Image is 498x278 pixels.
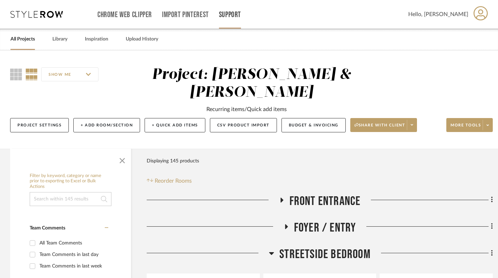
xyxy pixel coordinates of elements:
button: CSV Product Import [210,118,277,132]
span: Share with client [354,123,405,133]
span: Front Entrance [290,194,361,209]
a: All Projects [10,35,35,44]
div: Recurring items/Quick add items [206,105,287,114]
button: Budget & Invoicing [281,118,346,132]
h6: Filter by keyword, category or name prior to exporting to Excel or Bulk Actions [30,173,111,190]
a: Chrome Web Clipper [97,12,152,18]
button: + Add Room/Section [73,118,140,132]
button: + Quick Add Items [145,118,205,132]
span: Foyer / Entry [294,220,356,235]
div: All Team Comments [39,237,107,249]
button: Share with client [350,118,417,132]
span: Team Comments [30,226,65,231]
div: Project: [PERSON_NAME] & [PERSON_NAME] [152,67,351,100]
button: Close [115,152,129,166]
a: Import Pinterest [162,12,209,18]
span: More tools [451,123,481,133]
button: Reorder Rooms [147,177,192,185]
a: Support [219,12,241,18]
div: Displaying 145 products [147,154,199,168]
span: Hello, [PERSON_NAME] [408,10,468,19]
div: Team Comments in last day [39,249,107,260]
input: Search within 145 results [30,192,111,206]
button: More tools [446,118,493,132]
button: Project Settings [10,118,69,132]
a: Library [52,35,67,44]
span: Streetside Bedroom [279,247,371,262]
span: Reorder Rooms [155,177,192,185]
div: Team Comments in last week [39,261,107,272]
a: Upload History [126,35,158,44]
a: Inspiration [85,35,108,44]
